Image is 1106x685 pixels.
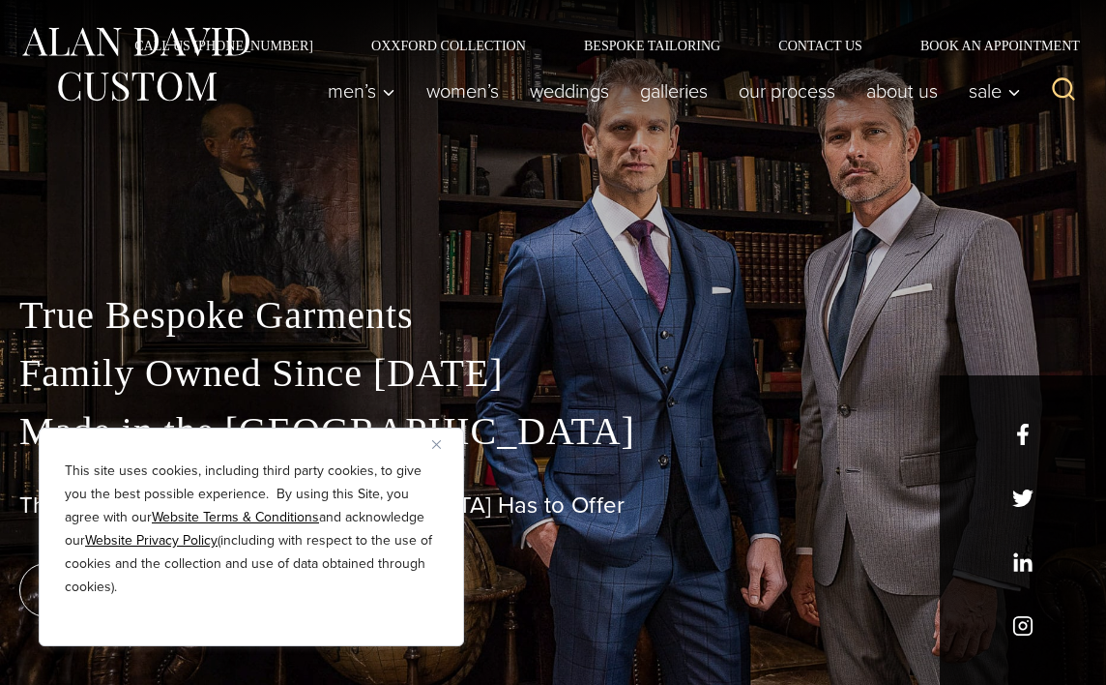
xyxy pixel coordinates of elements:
[19,21,251,107] img: Alan David Custom
[19,286,1087,461] p: True Bespoke Garments Family Owned Since [DATE] Made in the [GEOGRAPHIC_DATA]
[342,39,555,52] a: Oxxford Collection
[19,563,290,617] a: book an appointment
[969,81,1021,101] span: Sale
[312,72,1031,110] nav: Primary Navigation
[625,72,723,110] a: Galleries
[851,72,953,110] a: About Us
[19,491,1087,520] h1: The Best Custom Suits [GEOGRAPHIC_DATA] Has to Offer
[749,39,891,52] a: Contact Us
[328,81,395,101] span: Men’s
[411,72,514,110] a: Women’s
[105,39,342,52] a: Call Us [PHONE_NUMBER]
[65,460,438,599] p: This site uses cookies, including third party cookies, to give you the best possible experience. ...
[514,72,625,110] a: weddings
[723,72,851,110] a: Our Process
[1040,68,1087,114] button: View Search Form
[432,432,455,456] button: Close
[432,440,441,449] img: Close
[105,39,1087,52] nav: Secondary Navigation
[152,507,319,527] a: Website Terms & Conditions
[85,530,218,551] a: Website Privacy Policy
[555,39,749,52] a: Bespoke Tailoring
[891,39,1087,52] a: Book an Appointment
